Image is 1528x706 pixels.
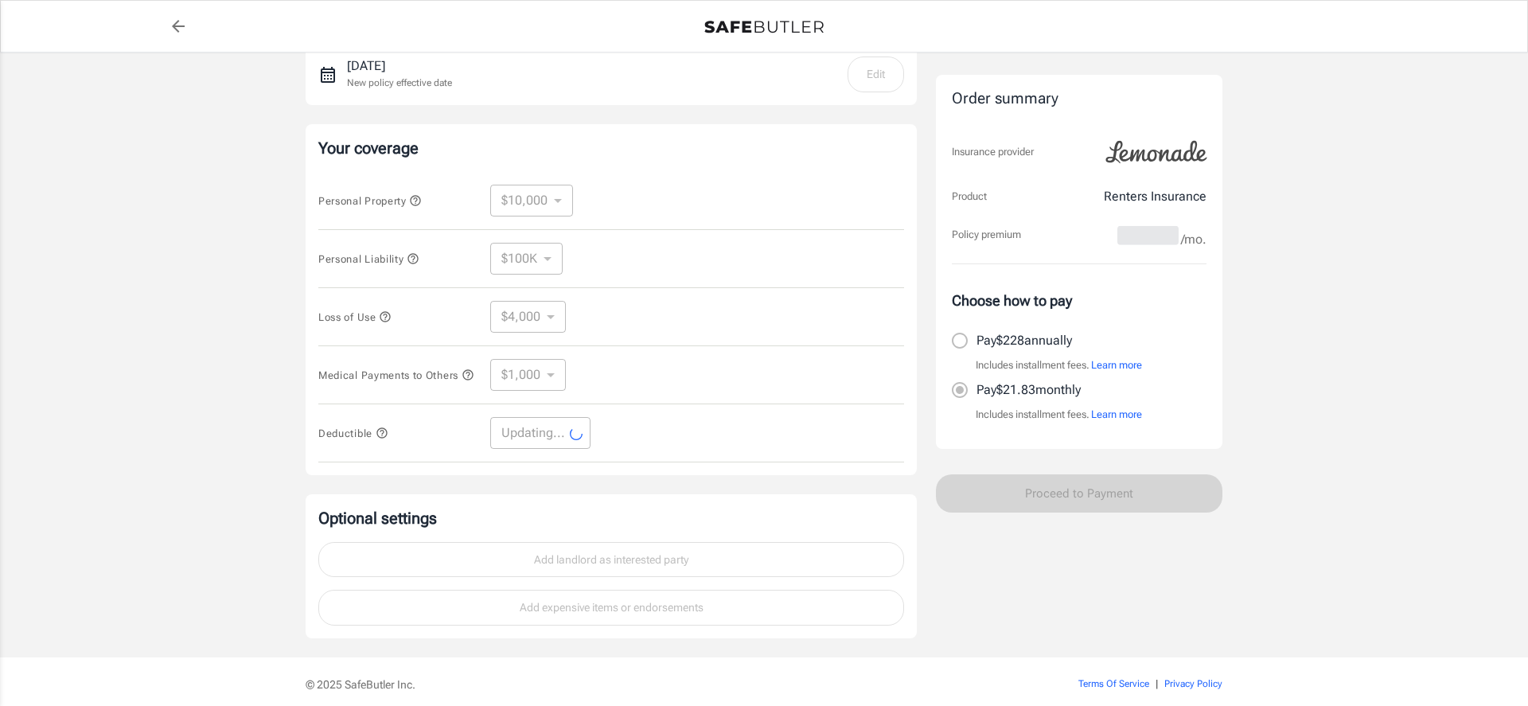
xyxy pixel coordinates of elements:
[952,144,1034,160] p: Insurance provider
[1164,678,1222,689] a: Privacy Policy
[952,189,987,205] p: Product
[318,65,337,84] svg: New policy start date
[347,76,452,90] p: New policy effective date
[952,290,1206,311] p: Choose how to pay
[347,57,452,76] p: [DATE]
[318,195,422,207] span: Personal Property
[306,677,988,692] p: © 2025 SafeButler Inc.
[1091,357,1142,373] button: Learn more
[1181,228,1206,251] span: /mo.
[976,357,1142,373] p: Includes installment fees.
[318,507,904,529] p: Optional settings
[1078,678,1149,689] a: Terms Of Service
[704,21,824,33] img: Back to quotes
[1091,407,1142,423] button: Learn more
[952,227,1021,243] p: Policy premium
[1156,678,1158,689] span: |
[976,407,1142,423] p: Includes installment fees.
[1097,130,1216,174] img: Lemonade
[318,191,422,210] button: Personal Property
[318,137,904,159] p: Your coverage
[318,369,474,381] span: Medical Payments to Others
[162,10,194,42] a: back to quotes
[1104,187,1206,206] p: Renters Insurance
[318,423,388,443] button: Deductible
[318,427,388,439] span: Deductible
[318,365,474,384] button: Medical Payments to Others
[976,331,1072,350] p: Pay $228 annually
[976,380,1081,400] p: Pay $21.83 monthly
[952,88,1206,111] div: Order summary
[318,311,392,323] span: Loss of Use
[318,307,392,326] button: Loss of Use
[318,249,419,268] button: Personal Liability
[318,253,419,265] span: Personal Liability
